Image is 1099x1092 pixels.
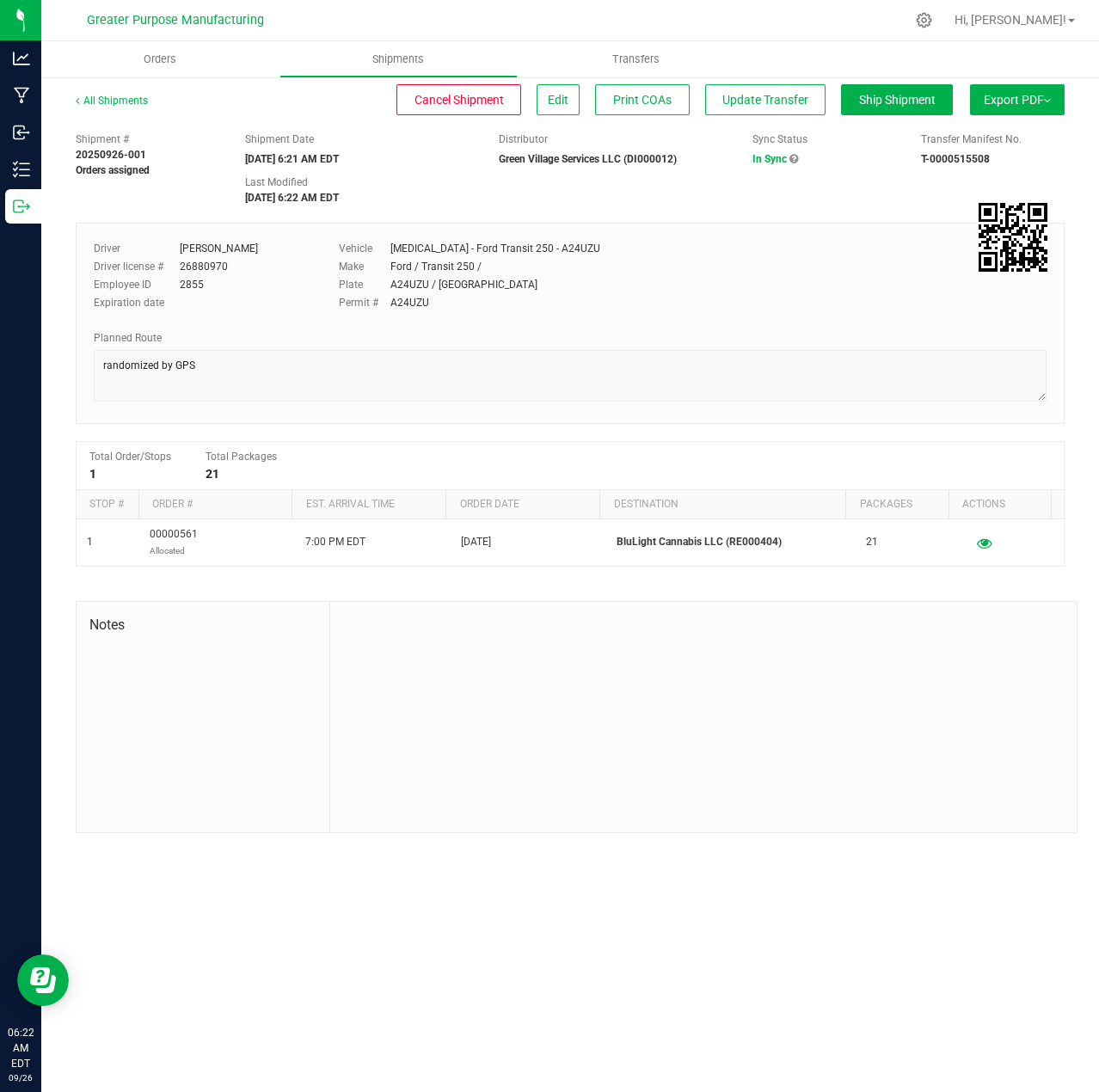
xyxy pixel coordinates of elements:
span: Export PDF [984,93,1051,107]
div: [PERSON_NAME] [180,241,258,256]
strong: [DATE] 6:21 AM EDT [245,153,339,165]
span: Notes [89,615,316,635]
div: Ford / Transit 250 / [390,259,482,274]
th: Actions [949,490,1051,519]
strong: [DATE] 6:22 AM EDT [245,192,339,204]
strong: 20250926-001 [76,149,146,161]
th: Stop # [77,490,138,519]
label: Distributor [499,132,548,147]
button: Cancel Shipment [396,84,521,115]
p: 09/26 [8,1071,34,1084]
button: Edit [537,84,580,115]
label: Sync Status [752,132,807,147]
span: Cancel Shipment [414,93,504,107]
strong: 21 [206,467,219,481]
strong: 1 [89,467,96,481]
span: Total Order/Stops [89,451,171,463]
label: Vehicle [339,241,390,256]
span: [DATE] [461,534,491,550]
inline-svg: Manufacturing [13,87,30,104]
a: Shipments [279,41,518,77]
label: Permit # [339,295,390,310]
label: Shipment Date [245,132,314,147]
strong: Orders assigned [76,164,150,176]
qrcode: 20250926-001 [979,203,1047,272]
a: Transfers [518,41,756,77]
label: Driver license # [94,259,180,274]
th: Packages [845,490,948,519]
a: All Shipments [76,95,148,107]
img: Scan me! [979,203,1047,272]
th: Order date [445,490,599,519]
inline-svg: Inventory [13,161,30,178]
label: Expiration date [94,295,180,310]
div: A24UZU [390,295,429,310]
div: 2855 [180,277,204,292]
strong: T-0000515508 [921,153,990,165]
span: Shipment # [76,132,219,147]
span: Edit [548,93,568,107]
label: Driver [94,241,180,256]
span: In Sync [752,153,787,165]
th: Est. arrival time [292,490,445,519]
label: Transfer Manifest No. [921,132,1022,147]
button: Ship Shipment [841,84,953,115]
span: Total Packages [206,451,277,463]
span: Hi, [PERSON_NAME]! [955,13,1066,27]
span: 7:00 PM EDT [305,534,365,550]
span: Shipments [349,52,447,67]
button: Print COAs [595,84,690,115]
div: Manage settings [913,12,935,28]
label: Make [339,259,390,274]
p: Allocated [150,543,198,559]
span: 00000561 [150,526,198,559]
inline-svg: Outbound [13,198,30,215]
span: Print COAs [613,93,672,107]
th: Destination [599,490,845,519]
label: Plate [339,277,390,292]
span: Transfers [589,52,683,67]
span: Update Transfer [722,93,808,107]
span: Planned Route [94,332,162,344]
div: [MEDICAL_DATA] - Ford Transit 250 - A24UZU [390,241,600,256]
div: 26880970 [180,259,228,274]
inline-svg: Analytics [13,50,30,67]
th: Order # [138,490,292,519]
a: Orders [41,41,279,77]
inline-svg: Inbound [13,124,30,141]
p: BluLight Cannabis LLC (RE000404) [617,534,845,550]
label: Employee ID [94,277,180,292]
span: Orders [120,52,200,67]
span: Ship Shipment [859,93,936,107]
strong: Green Village Services LLC (DI000012) [499,153,677,165]
iframe: Resource center [17,954,69,1006]
label: Last Modified [245,175,308,190]
button: Update Transfer [705,84,826,115]
span: 1 [87,534,93,550]
div: A24UZU / [GEOGRAPHIC_DATA] [390,277,537,292]
span: 21 [866,534,878,550]
span: Greater Purpose Manufacturing [87,13,264,28]
button: Export PDF [970,84,1065,115]
p: 06:22 AM EDT [8,1025,34,1071]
